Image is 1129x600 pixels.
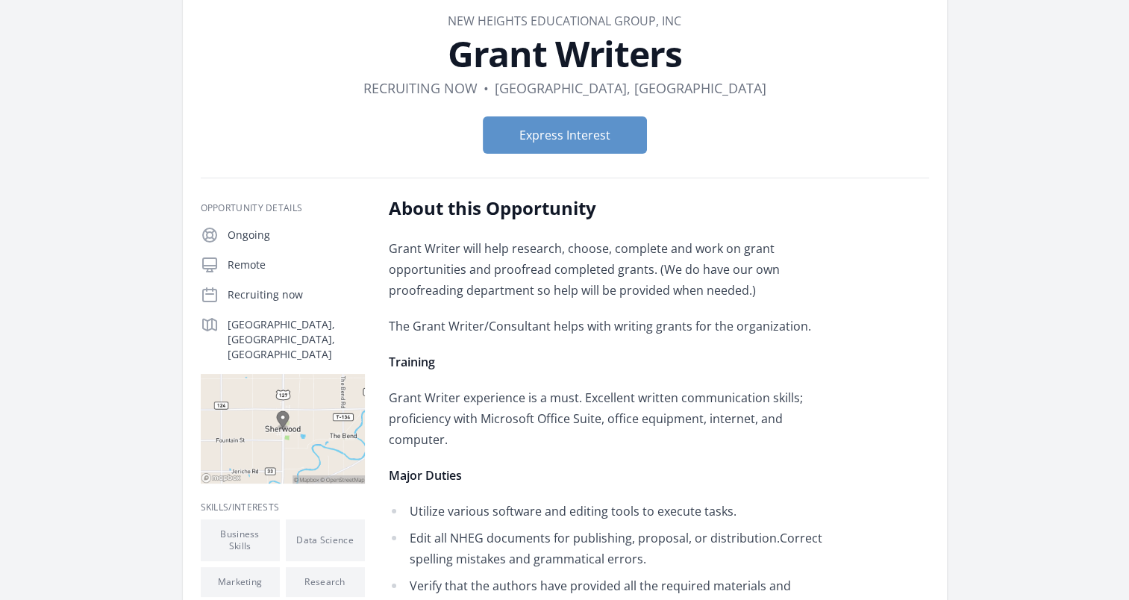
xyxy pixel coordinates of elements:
button: Express Interest [483,116,647,154]
h3: Opportunity Details [201,202,365,214]
a: New Heights Educational Group, Inc [448,13,681,29]
span: Edit all NHEG documents for publishing, proposal, or distribution. [410,530,780,546]
dd: Recruiting now [363,78,478,99]
p: [GEOGRAPHIC_DATA], [GEOGRAPHIC_DATA], [GEOGRAPHIC_DATA] [228,317,365,362]
span: The Grant Writer/Consultant helps with writing grants for the organization. [389,318,811,334]
h3: Skills/Interests [201,501,365,513]
li: Business Skills [201,519,280,561]
span: Grant Writer experience is a must. Excellent written communication skills; proficiency with Micro... [389,390,803,448]
p: Remote [228,257,365,272]
li: Marketing [201,567,280,597]
p: Recruiting now [228,287,365,302]
p: Ongoing [228,228,365,243]
p: Grant Writer will help research, choose, complete and work on grant opportunities and proofread c... [389,238,825,301]
strong: Training [389,354,435,370]
img: Map [201,374,365,484]
span: Utilize various software and editing tools to execute tasks. [410,503,736,519]
li: Data Science [286,519,365,561]
h1: Grant Writers [201,36,929,72]
div: • [484,78,489,99]
dd: [GEOGRAPHIC_DATA], [GEOGRAPHIC_DATA] [495,78,766,99]
h2: About this Opportunity [389,196,825,220]
strong: Major Duties [389,467,462,484]
li: Research [286,567,365,597]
